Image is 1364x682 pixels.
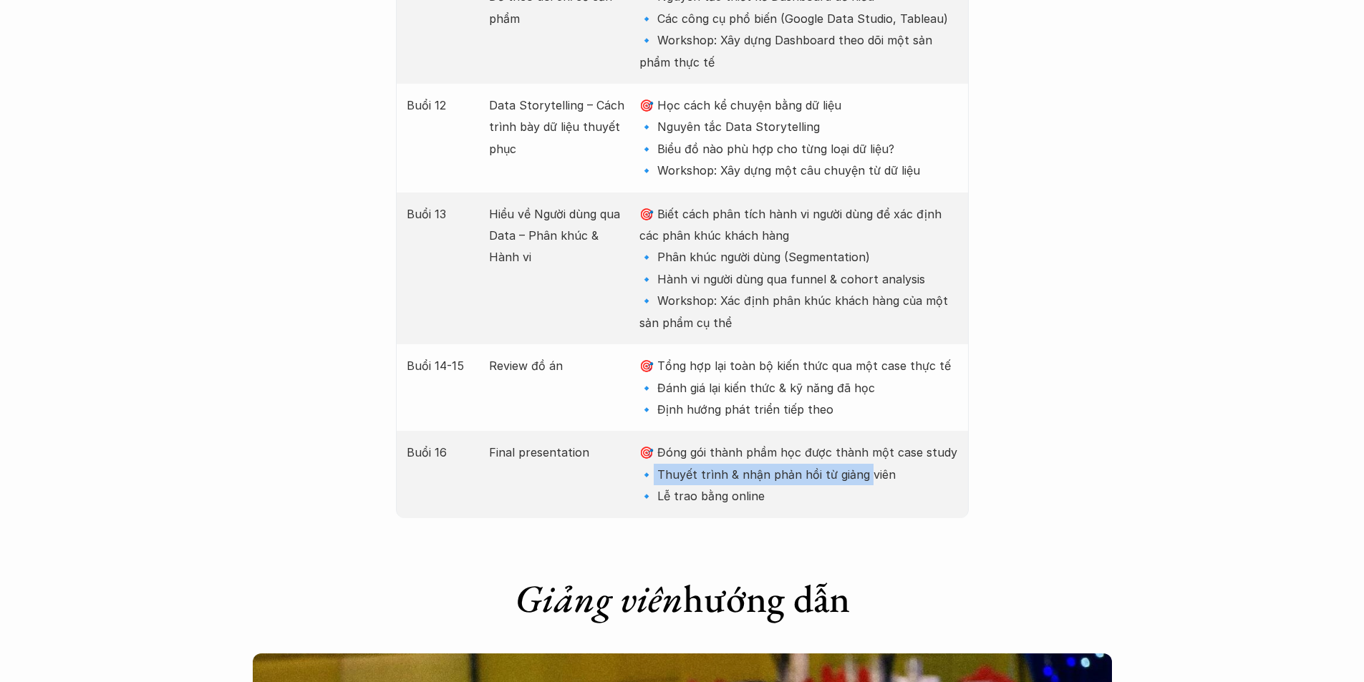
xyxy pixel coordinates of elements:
p: Buổi 12 [407,94,475,116]
p: Buổi 16 [407,442,475,463]
p: 🎯 Biết cách phân tích hành vi người dùng để xác định các phân khúc khách hàng 🔹 Phân khúc người d... [639,203,957,333]
p: Data Storytelling – Cách trình bày dữ liệu thuyết phục [489,94,625,160]
p: 🎯 Học cách kể chuyện bằng dữ liệu 🔹 Nguyên tắc Data Storytelling 🔹 Biểu đồ nào phù hợp cho từng l... [639,94,957,182]
p: Buổi 14-15 [407,355,475,376]
p: Review đồ án [489,355,625,376]
p: 🎯 Đóng gói thành phầm học được thành một case study 🔹 Thuyết trình & nhận phản hồi từ giảng viên ... [639,442,957,507]
p: 🎯 Tổng hợp lại toàn bộ kiến thức qua một case thực tế 🔹 Đánh giá lại kiến thức & kỹ năng đã học 🔹... [639,355,957,420]
p: Hiểu về Người dùng qua Data – Phân khúc & Hành vi [489,203,625,268]
h1: hướng dẫn [396,575,969,622]
p: Final presentation [489,442,625,463]
em: Giảng viên [515,573,683,623]
p: Buổi 13 [407,203,475,225]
